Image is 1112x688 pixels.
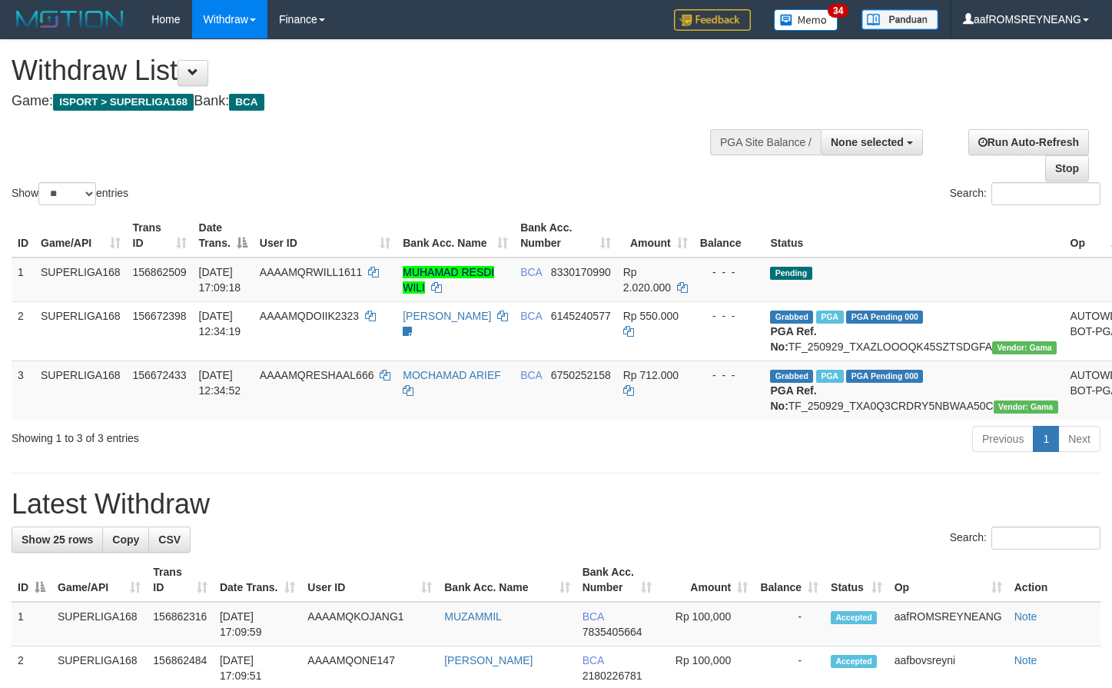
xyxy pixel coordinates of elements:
[825,558,888,602] th: Status: activate to sort column ascending
[754,558,825,602] th: Balance: activate to sort column ascending
[821,129,923,155] button: None selected
[12,258,35,302] td: 1
[583,670,642,682] span: Copy 2180226781 to clipboard
[53,94,194,111] span: ISPORT > SUPERLIGA168
[51,558,147,602] th: Game/API: activate to sort column ascending
[12,301,35,361] td: 2
[148,527,191,553] a: CSV
[583,626,642,638] span: Copy 7835405664 to clipboard
[260,266,363,278] span: AAAAMQRWILL1611
[301,558,438,602] th: User ID: activate to sort column ascending
[301,602,438,646] td: AAAAMQKOJANG1
[770,384,816,412] b: PGA Ref. No:
[397,214,514,258] th: Bank Acc. Name: activate to sort column ascending
[133,266,187,278] span: 156862509
[102,527,149,553] a: Copy
[710,129,821,155] div: PGA Site Balance /
[158,533,181,546] span: CSV
[12,55,726,86] h1: Withdraw List
[888,602,1008,646] td: aafROMSREYNEANG
[623,266,671,294] span: Rp 2.020.000
[520,369,542,381] span: BCA
[229,94,264,111] span: BCA
[583,610,604,623] span: BCA
[35,361,127,420] td: SUPERLIGA168
[147,602,214,646] td: 156862316
[214,558,301,602] th: Date Trans.: activate to sort column ascending
[403,369,501,381] a: MOCHAMAD ARIEF
[846,370,923,383] span: PGA Pending
[950,527,1100,550] label: Search:
[991,527,1100,550] input: Search:
[199,266,241,294] span: [DATE] 17:09:18
[12,8,128,31] img: MOTION_logo.png
[828,4,848,18] span: 34
[133,369,187,381] span: 156672433
[674,9,751,31] img: Feedback.jpg
[514,214,617,258] th: Bank Acc. Number: activate to sort column ascending
[12,527,103,553] a: Show 25 rows
[147,558,214,602] th: Trans ID: activate to sort column ascending
[950,182,1100,205] label: Search:
[764,361,1064,420] td: TF_250929_TXA0Q3CRDRY5NBWAA50C
[846,311,923,324] span: PGA Pending
[991,182,1100,205] input: Search:
[12,602,51,646] td: 1
[12,558,51,602] th: ID: activate to sort column descending
[199,310,241,337] span: [DATE] 12:34:19
[972,426,1034,452] a: Previous
[12,94,726,109] h4: Game: Bank:
[754,602,825,646] td: -
[12,424,452,446] div: Showing 1 to 3 of 3 entries
[658,558,754,602] th: Amount: activate to sort column ascending
[968,129,1089,155] a: Run Auto-Refresh
[1033,426,1059,452] a: 1
[35,258,127,302] td: SUPERLIGA168
[12,361,35,420] td: 3
[520,310,542,322] span: BCA
[35,301,127,361] td: SUPERLIGA168
[992,341,1057,354] span: Vendor URL: https://trx31.1velocity.biz
[888,558,1008,602] th: Op: activate to sort column ascending
[700,367,758,383] div: - - -
[1045,155,1089,181] a: Stop
[403,310,491,322] a: [PERSON_NAME]
[831,655,877,668] span: Accepted
[1014,610,1037,623] a: Note
[700,264,758,280] div: - - -
[994,401,1058,414] span: Vendor URL: https://trx31.1velocity.biz
[444,654,533,666] a: [PERSON_NAME]
[35,214,127,258] th: Game/API: activate to sort column ascending
[617,214,694,258] th: Amount: activate to sort column ascending
[260,369,374,381] span: AAAAMQRESHAAL666
[260,310,359,322] span: AAAAMQDOIIK2323
[127,214,193,258] th: Trans ID: activate to sort column ascending
[583,654,604,666] span: BCA
[551,369,611,381] span: Copy 6750252158 to clipboard
[199,369,241,397] span: [DATE] 12:34:52
[22,533,93,546] span: Show 25 rows
[214,602,301,646] td: [DATE] 17:09:59
[133,310,187,322] span: 156672398
[816,370,843,383] span: Marked by aafsoycanthlai
[254,214,397,258] th: User ID: activate to sort column ascending
[51,602,147,646] td: SUPERLIGA168
[12,489,1100,520] h1: Latest Withdraw
[112,533,139,546] span: Copy
[774,9,838,31] img: Button%20Memo.svg
[38,182,96,205] select: Showentries
[770,311,813,324] span: Grabbed
[658,602,754,646] td: Rp 100,000
[770,325,816,353] b: PGA Ref. No:
[444,610,502,623] a: MUZAMMIL
[1014,654,1037,666] a: Note
[623,369,679,381] span: Rp 712.000
[623,310,679,322] span: Rp 550.000
[12,182,128,205] label: Show entries
[770,370,813,383] span: Grabbed
[438,558,576,602] th: Bank Acc. Name: activate to sort column ascending
[764,301,1064,361] td: TF_250929_TXAZLOOOQK45SZTSDGFA
[193,214,254,258] th: Date Trans.: activate to sort column descending
[831,136,904,148] span: None selected
[831,611,877,624] span: Accepted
